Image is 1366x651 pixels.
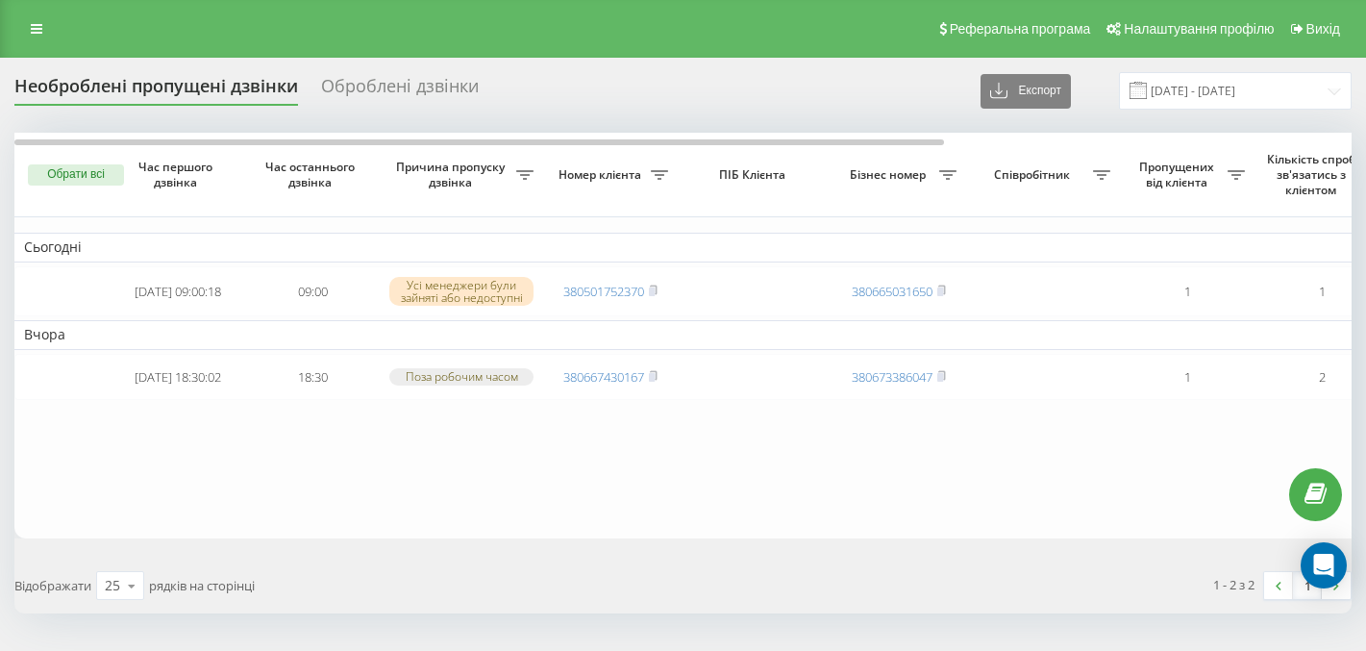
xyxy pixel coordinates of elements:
div: Поза робочим часом [389,368,534,385]
button: Обрати всі [28,164,124,186]
a: 1 [1293,572,1322,599]
a: 380665031650 [852,283,932,300]
a: 380673386047 [852,368,932,386]
span: Пропущених від клієнта [1130,160,1228,189]
span: Реферальна програма [950,21,1091,37]
span: Причина пропуску дзвінка [389,160,516,189]
span: Співробітник [976,167,1093,183]
span: ПІБ Клієнта [694,167,815,183]
button: Експорт [981,74,1071,109]
td: 1 [1120,354,1254,401]
td: [DATE] 18:30:02 [111,354,245,401]
span: Бізнес номер [841,167,939,183]
td: 1 [1120,266,1254,317]
span: Номер клієнта [553,167,651,183]
span: рядків на сторінці [149,577,255,594]
a: 380667430167 [563,368,644,386]
span: Налаштування профілю [1124,21,1274,37]
a: 380501752370 [563,283,644,300]
div: 1 - 2 з 2 [1213,575,1254,594]
span: Час останнього дзвінка [261,160,364,189]
span: Відображати [14,577,91,594]
div: Необроблені пропущені дзвінки [14,76,298,106]
div: Усі менеджери були зайняті або недоступні [389,277,534,306]
span: Час першого дзвінка [126,160,230,189]
span: Кількість спроб зв'язатись з клієнтом [1264,152,1362,197]
div: Оброблені дзвінки [321,76,479,106]
td: 09:00 [245,266,380,317]
span: Вихід [1306,21,1340,37]
div: 25 [105,576,120,595]
div: Open Intercom Messenger [1301,542,1347,588]
td: [DATE] 09:00:18 [111,266,245,317]
td: 18:30 [245,354,380,401]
